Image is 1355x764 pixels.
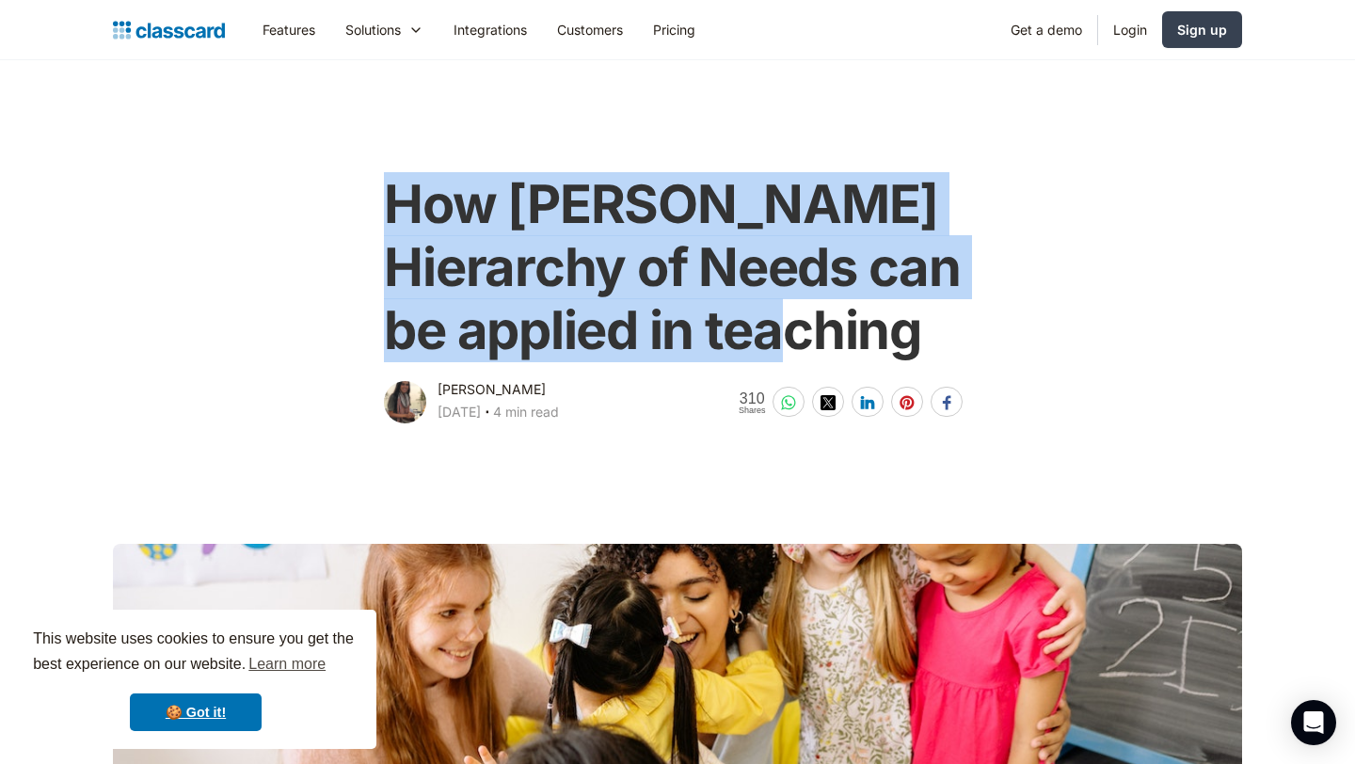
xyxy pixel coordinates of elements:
[739,406,766,415] span: Shares
[246,650,328,678] a: learn more about cookies
[345,20,401,40] div: Solutions
[33,628,359,678] span: This website uses cookies to ensure you get the best experience on our website.
[1177,20,1227,40] div: Sign up
[1162,11,1242,48] a: Sign up
[493,401,559,423] div: 4 min read
[860,395,875,410] img: linkedin-white sharing button
[739,390,766,406] span: 310
[821,395,836,410] img: twitter-white sharing button
[247,8,330,51] a: Features
[438,401,481,423] div: [DATE]
[781,395,796,410] img: whatsapp-white sharing button
[481,401,493,427] div: ‧
[1291,700,1336,745] div: Open Intercom Messenger
[384,173,970,363] h1: How [PERSON_NAME] Hierarchy of Needs can be applied in teaching
[15,610,376,749] div: cookieconsent
[438,8,542,51] a: Integrations
[939,395,954,410] img: facebook-white sharing button
[542,8,638,51] a: Customers
[638,8,710,51] a: Pricing
[900,395,915,410] img: pinterest-white sharing button
[438,378,546,401] div: [PERSON_NAME]
[330,8,438,51] div: Solutions
[113,17,225,43] a: home
[996,8,1097,51] a: Get a demo
[130,693,262,731] a: dismiss cookie message
[1098,8,1162,51] a: Login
